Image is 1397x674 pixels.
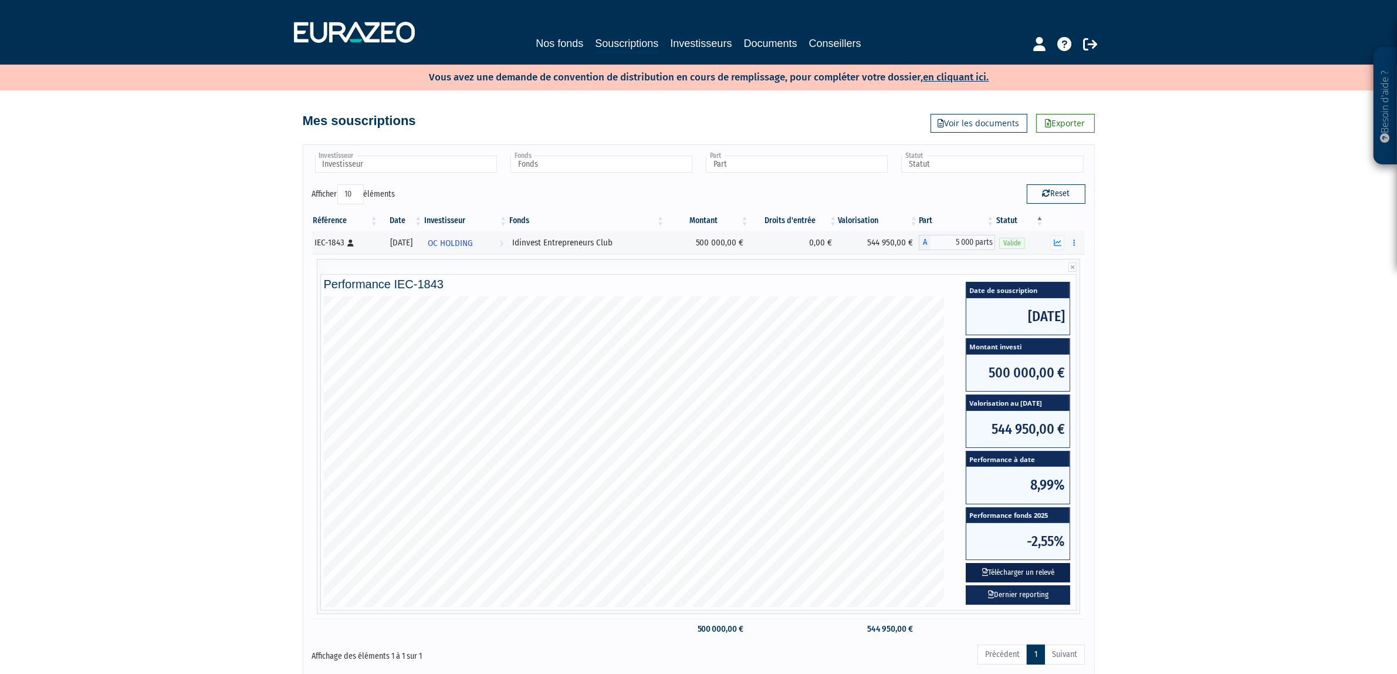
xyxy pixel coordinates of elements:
p: Besoin d'aide ? [1379,53,1392,159]
td: 500 000,00 € [665,619,749,639]
a: Voir les documents [931,114,1027,133]
span: 5 000 parts [931,235,995,250]
span: 544 950,00 € [966,411,1070,447]
th: Référence : activer pour trier la colonne par ordre croissant [312,211,379,231]
span: -2,55% [966,523,1070,560]
th: Montant: activer pour trier la colonne par ordre croissant [665,211,749,231]
a: Investisseurs [670,35,732,52]
span: [DATE] [966,298,1070,335]
div: A - Idinvest Entrepreneurs Club [919,235,995,250]
th: Valorisation: activer pour trier la colonne par ordre croissant [838,211,919,231]
div: IEC-1843 [315,237,375,249]
span: Performance à date [966,451,1070,467]
a: 1 [1027,645,1045,665]
span: Date de souscription [966,282,1070,298]
a: Dernier reporting [966,585,1070,605]
span: 8,99% [966,467,1070,503]
a: en cliquant ici. [924,71,989,83]
a: Exporter [1036,114,1095,133]
div: Idinvest Entrepreneurs Club [512,237,661,249]
th: Fonds: activer pour trier la colonne par ordre croissant [508,211,665,231]
a: Nos fonds [536,35,583,52]
select: Afficheréléments [337,184,364,204]
i: Voir l'investisseur [499,232,503,254]
th: Statut : activer pour trier la colonne par ordre d&eacute;croissant [995,211,1044,231]
a: OC HOLDING [423,231,508,254]
th: Droits d'entrée: activer pour trier la colonne par ordre croissant [750,211,838,231]
h4: Performance IEC-1843 [324,278,1074,291]
p: Vous avez une demande de convention de distribution en cours de remplissage, pour compléter votre... [395,68,989,85]
td: 0,00 € [750,231,838,254]
span: Valide [999,238,1025,249]
label: Afficher éléments [312,184,395,204]
a: Documents [744,35,797,52]
th: Investisseur: activer pour trier la colonne par ordre croissant [423,211,508,231]
span: Montant investi [966,339,1070,355]
h4: Mes souscriptions [303,114,416,128]
span: Valorisation au [DATE] [966,395,1070,411]
img: 1732889491-logotype_eurazeo_blanc_rvb.png [294,22,415,43]
th: Date: activer pour trier la colonne par ordre croissant [379,211,423,231]
span: A [919,235,931,250]
div: [DATE] [383,237,419,249]
button: Reset [1027,184,1085,203]
td: 544 950,00 € [838,619,919,639]
a: Conseillers [809,35,861,52]
span: OC HOLDING [428,232,473,254]
span: Performance fonds 2025 [966,508,1070,524]
td: 500 000,00 € [665,231,749,254]
span: 500 000,00 € [966,355,1070,391]
th: Part: activer pour trier la colonne par ordre croissant [919,211,995,231]
button: Télécharger un relevé [966,563,1070,582]
a: Souscriptions [595,35,658,53]
i: [Français] Personne physique [348,240,354,247]
td: 544 950,00 € [838,231,919,254]
div: Affichage des éléments 1 à 1 sur 1 [312,643,624,662]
